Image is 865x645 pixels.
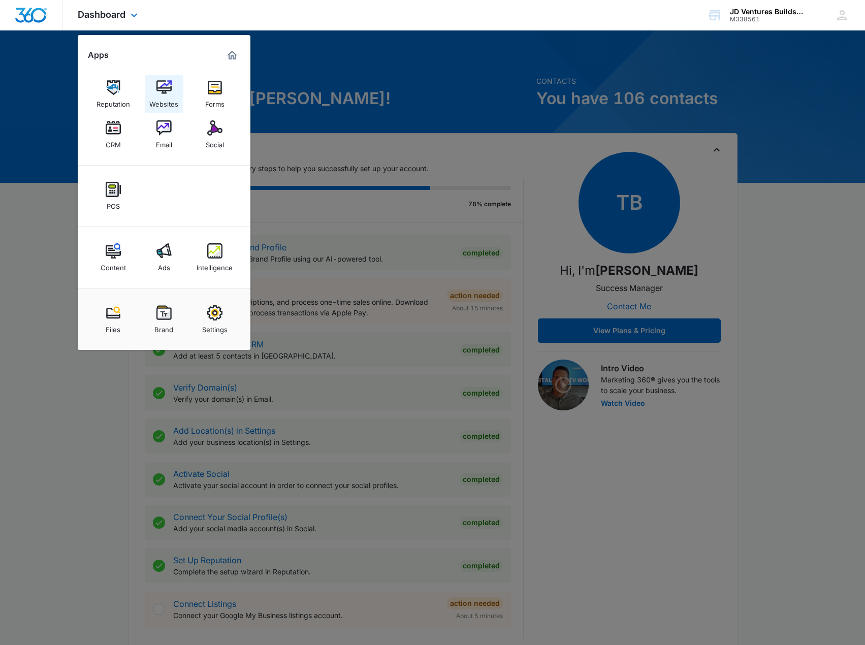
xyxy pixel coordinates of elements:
a: POS [94,177,133,215]
a: Intelligence [196,238,234,277]
div: Forms [205,95,225,108]
a: Reputation [94,75,133,113]
a: Content [94,238,133,277]
div: Social [206,136,224,149]
a: Marketing 360® Dashboard [224,47,240,63]
div: Settings [202,320,228,334]
div: Content [101,259,126,272]
div: Reputation [97,95,130,108]
a: Email [145,115,183,154]
div: Email [156,136,172,149]
a: Files [94,300,133,339]
div: CRM [106,136,121,149]
a: Brand [145,300,183,339]
a: Social [196,115,234,154]
a: Settings [196,300,234,339]
div: Websites [149,95,178,108]
a: CRM [94,115,133,154]
div: Files [106,320,120,334]
a: Forms [196,75,234,113]
div: Intelligence [197,259,233,272]
div: Ads [158,259,170,272]
h2: Apps [88,50,109,60]
a: Ads [145,238,183,277]
div: Brand [154,320,173,334]
div: POS [107,197,120,210]
div: account name [730,8,804,16]
div: account id [730,16,804,23]
a: Websites [145,75,183,113]
span: Dashboard [78,9,125,20]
